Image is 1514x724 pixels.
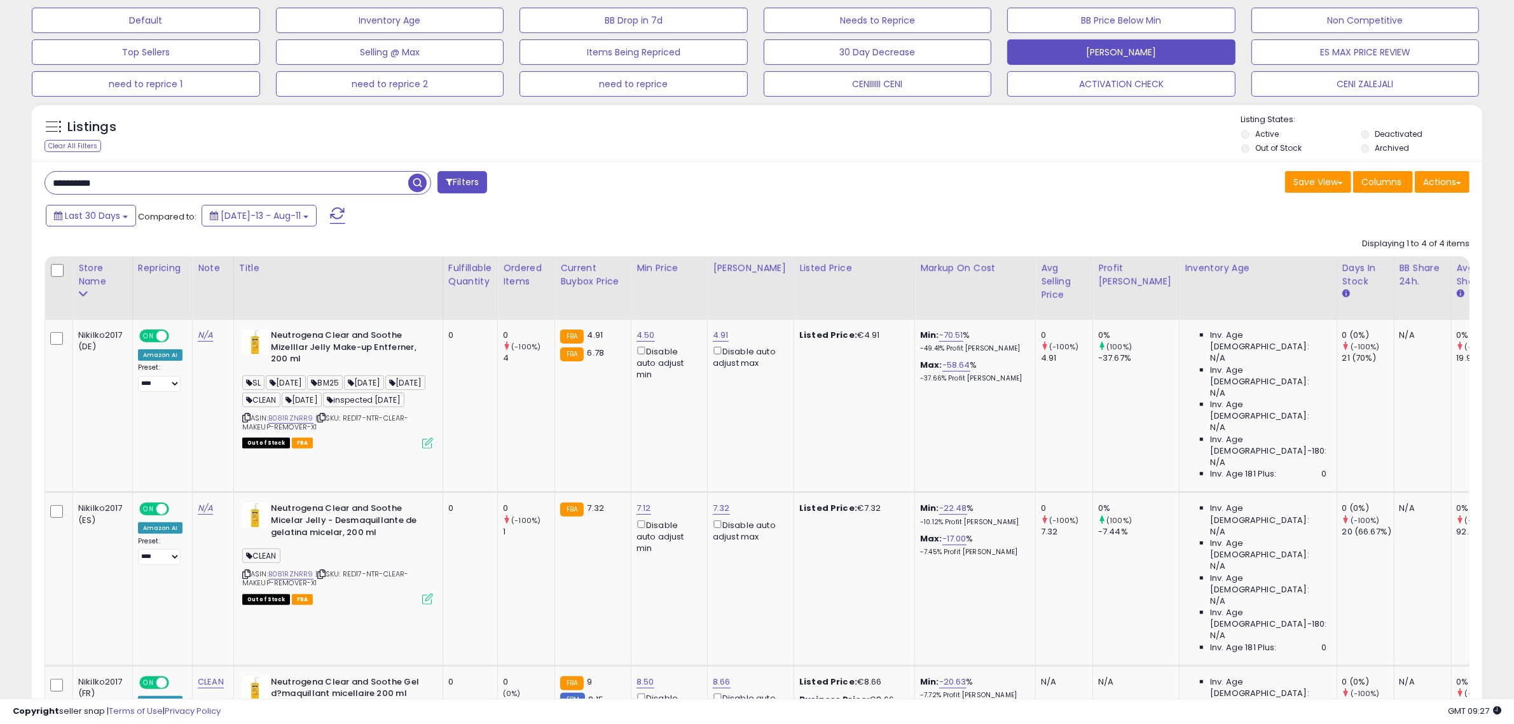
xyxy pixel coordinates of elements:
div: Avg BB Share [1457,261,1503,288]
button: need to reprice [520,71,748,97]
span: [DATE] [385,375,425,390]
a: N/A [198,502,213,515]
span: [DATE]-13 - Aug-11 [221,209,301,222]
span: FBA [292,438,313,449]
div: Disable auto adjust max [713,518,784,543]
button: CENI ZALEJALI [1251,71,1480,97]
div: 0 [1041,503,1092,514]
div: % [920,359,1026,383]
div: 20 (66.67%) [1342,526,1394,538]
a: -17.00 [942,533,967,545]
span: N/A [1210,457,1225,468]
a: N/A [198,329,213,342]
b: Neutrogena Clear and Soothe Micelar Jelly - Desmaquillante de gelatina micelar, 200 ml [271,503,425,541]
div: Preset: [138,363,182,392]
div: ASIN: [242,503,433,603]
div: €4.91 [799,330,905,341]
span: OFF [167,331,187,342]
div: 0% [1098,503,1179,514]
span: N/A [1210,630,1225,641]
b: Neutrogena Clear and Soothe Gel d?maquillant micellaire 200 ml [271,676,425,703]
small: (-100%) [511,515,540,526]
div: N/A [1400,676,1442,688]
span: OFF [167,504,187,515]
div: N/A [1400,330,1442,341]
span: ON [141,504,156,515]
div: N/A [1041,676,1083,688]
a: -22.48 [939,502,967,515]
button: 30 Day Decrease [764,39,992,65]
b: Listed Price: [799,502,857,514]
a: 4.91 [713,329,729,342]
div: Preset: [138,537,182,566]
div: Note [198,261,228,275]
button: Top Sellers [32,39,260,65]
span: N/A [1210,595,1225,607]
button: BB Price Below Min [1007,8,1235,33]
b: Max: [920,359,942,371]
b: Min: [920,502,939,514]
div: N/A [1098,676,1169,688]
div: 0 (0%) [1342,330,1394,341]
span: ON [141,677,156,688]
div: seller snap | | [13,706,221,718]
div: 0 [1041,330,1092,341]
small: FBA [560,330,584,344]
div: % [920,503,1026,526]
span: Inv. Age [DEMOGRAPHIC_DATA]: [1210,573,1326,595]
div: 0% [1457,503,1508,514]
span: 6.78 [587,347,604,359]
div: 21 (70%) [1342,352,1394,364]
span: N/A [1210,526,1225,538]
button: [PERSON_NAME] [1007,39,1235,65]
span: | SKU: RED17-NTR-CLEAR-MAKEUP-REMOVER-X1 [242,569,409,588]
div: Min Price [637,261,702,275]
span: Inv. Age [DEMOGRAPHIC_DATA]: [1210,503,1326,526]
p: -10.12% Profit [PERSON_NAME] [920,518,1026,527]
div: Inventory Age [1185,261,1331,275]
span: Inv. Age 181 Plus: [1210,468,1277,480]
b: Listed Price: [799,676,857,688]
button: ES MAX PRICE REVIEW [1251,39,1480,65]
div: Displaying 1 to 4 of 4 items [1362,238,1469,250]
a: Terms of Use [109,705,163,717]
button: [DATE]-13 - Aug-11 [202,205,317,226]
strong: Copyright [13,705,59,717]
span: 4.91 [587,329,603,341]
div: Listed Price [799,261,909,275]
small: Days In Stock. [1342,288,1350,300]
label: Archived [1375,143,1410,153]
span: All listings that are currently out of stock and unavailable for purchase on Amazon [242,594,290,605]
div: Amazon AI [138,522,182,534]
a: -58.64 [942,359,970,372]
a: CLEAN [198,676,224,688]
button: Columns [1353,171,1413,193]
small: (-100%) [1465,515,1494,526]
div: % [920,533,1026,557]
span: 7.32 [587,502,604,514]
span: Inv. Age [DEMOGRAPHIC_DATA]: [1210,365,1326,387]
button: need to reprice 2 [276,71,504,97]
button: Needs to Reprice [764,8,992,33]
div: Disable auto adjust min [637,518,698,554]
div: [PERSON_NAME] [713,261,788,275]
button: ACTIVATION CHECK [1007,71,1235,97]
a: -20.63 [939,676,967,688]
small: (-100%) [1465,342,1494,352]
button: Last 30 Days [46,205,136,226]
small: (-100%) [511,342,540,352]
a: 7.32 [713,502,730,515]
div: 0% [1098,330,1179,341]
div: 0 (0%) [1342,676,1394,688]
span: 0 [1321,642,1326,653]
span: [DATE] [282,393,322,407]
div: Markup on Cost [920,261,1030,275]
span: Compared to: [138,211,196,223]
button: need to reprice 1 [32,71,260,97]
div: Store Name [78,261,127,288]
div: Repricing [138,261,187,275]
a: 4.50 [637,329,655,342]
div: Disable auto adjust max [713,344,784,369]
div: 92.76% [1457,526,1508,538]
small: (-100%) [1351,515,1380,526]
